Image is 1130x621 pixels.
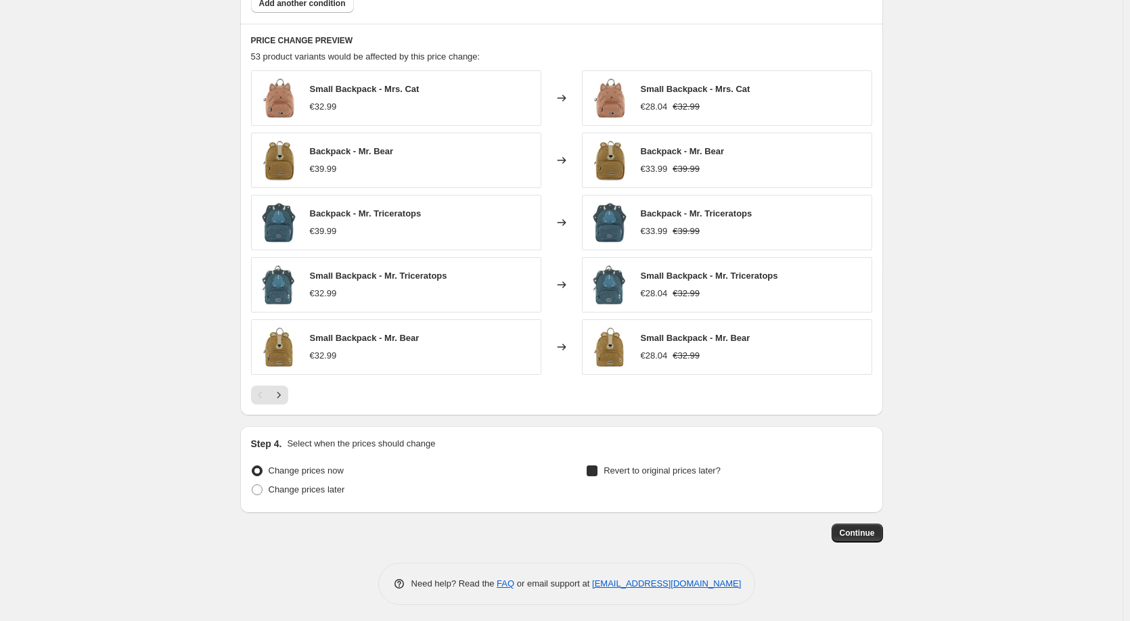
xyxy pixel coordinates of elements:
div: €28.04 [641,287,668,300]
button: Continue [832,524,883,543]
div: €32.99 [310,100,337,114]
span: Change prices later [269,484,345,495]
a: [EMAIL_ADDRESS][DOMAIN_NAME] [592,578,741,589]
img: backpack-mr-bear-d9c9060e_80x.jpg [258,140,299,181]
span: or email support at [514,578,592,589]
strike: €32.99 [673,100,700,114]
div: €33.99 [641,225,668,238]
span: Small Backpack - Mrs. Cat [641,84,750,94]
span: Revert to original prices later? [604,465,721,476]
span: Backpack - Mr. Bear [310,146,394,156]
span: Small Backpack - Mr. Triceratops [310,271,447,281]
span: 53 product variants would be affected by this price change: [251,51,480,62]
p: Select when the prices should change [287,437,435,451]
img: small-backpack-mr-bear-76f7250c_80x.jpg [258,327,299,367]
div: €32.99 [310,287,337,300]
div: €39.99 [310,225,337,238]
img: small-backpack-mr-triceratops-5e0b0158_80x.jpg [589,264,630,305]
span: Small Backpack - Mrs. Cat [310,84,420,94]
span: Backpack - Mr. Triceratops [310,208,422,218]
div: €28.04 [641,349,668,363]
span: Small Backpack - Mr. Bear [641,333,750,343]
h6: PRICE CHANGE PREVIEW [251,35,872,46]
div: €32.99 [310,349,337,363]
span: Backpack - Mr. Bear [641,146,725,156]
span: Small Backpack - Mr. Triceratops [641,271,778,281]
span: Change prices now [269,465,344,476]
img: backpack-mr-bear-d9c9060e_80x.jpg [589,140,630,181]
div: €39.99 [310,162,337,176]
img: 5400858932228_01_80x.jpg [258,78,299,118]
h2: Step 4. [251,437,282,451]
a: FAQ [497,578,514,589]
strike: €32.99 [673,349,700,363]
nav: Pagination [251,386,288,405]
img: 5400858932228_01_80x.jpg [589,78,630,118]
button: Next [269,386,288,405]
span: Need help? Read the [411,578,497,589]
div: €28.04 [641,100,668,114]
span: Small Backpack - Mr. Bear [310,333,420,343]
span: Continue [840,528,875,538]
img: small-backpack-mr-triceratops-5e0b0158_80x.jpg [258,264,299,305]
strike: €32.99 [673,287,700,300]
strike: €39.99 [673,225,700,238]
img: small-backpack-mr-bear-76f7250c_80x.jpg [589,327,630,367]
strike: €39.99 [673,162,700,176]
div: €33.99 [641,162,668,176]
span: Backpack - Mr. Triceratops [641,208,752,218]
img: backpack-mr-triceratops-9c02b2ba_80x.jpg [258,202,299,243]
img: backpack-mr-triceratops-9c02b2ba_80x.jpg [589,202,630,243]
